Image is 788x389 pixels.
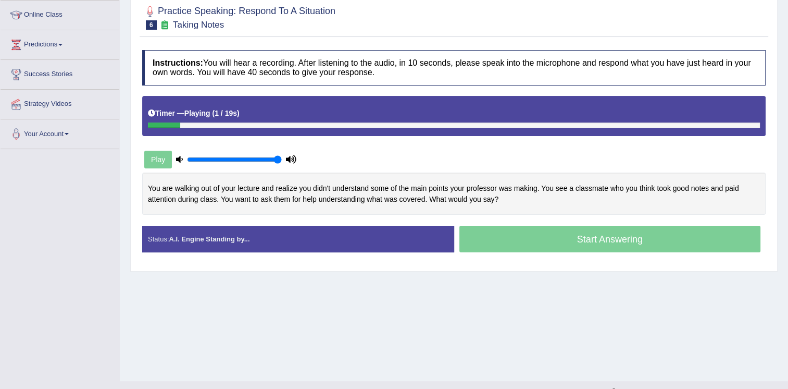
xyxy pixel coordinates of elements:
a: Predictions [1,30,119,56]
b: ( [212,109,215,117]
h2: Practice Speaking: Respond To A Situation [142,4,335,30]
a: Your Account [1,119,119,145]
span: 6 [146,20,157,30]
b: Instructions: [153,58,203,67]
small: Taking Notes [173,20,224,30]
b: Playing [184,109,210,117]
a: Success Stories [1,60,119,86]
b: ) [237,109,240,117]
div: You are walking out of your lecture and realize you didn't understand some of the main points you... [142,173,766,215]
a: Online Class [1,1,119,27]
a: Strategy Videos [1,90,119,116]
small: Exam occurring question [159,20,170,30]
div: Status: [142,226,454,252]
h4: You will hear a recording. After listening to the audio, in 10 seconds, please speak into the mic... [142,50,766,85]
strong: A.I. Engine Standing by... [169,235,249,243]
h5: Timer — [148,110,240,117]
b: 1 / 19s [215,109,237,117]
